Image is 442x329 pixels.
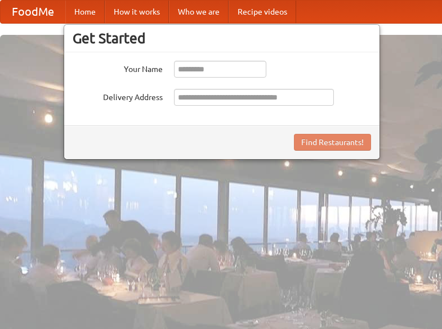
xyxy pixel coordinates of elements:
[73,30,371,47] h3: Get Started
[73,89,163,103] label: Delivery Address
[73,61,163,75] label: Your Name
[1,1,65,23] a: FoodMe
[65,1,105,23] a: Home
[169,1,229,23] a: Who we are
[105,1,169,23] a: How it works
[229,1,296,23] a: Recipe videos
[294,134,371,151] button: Find Restaurants!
